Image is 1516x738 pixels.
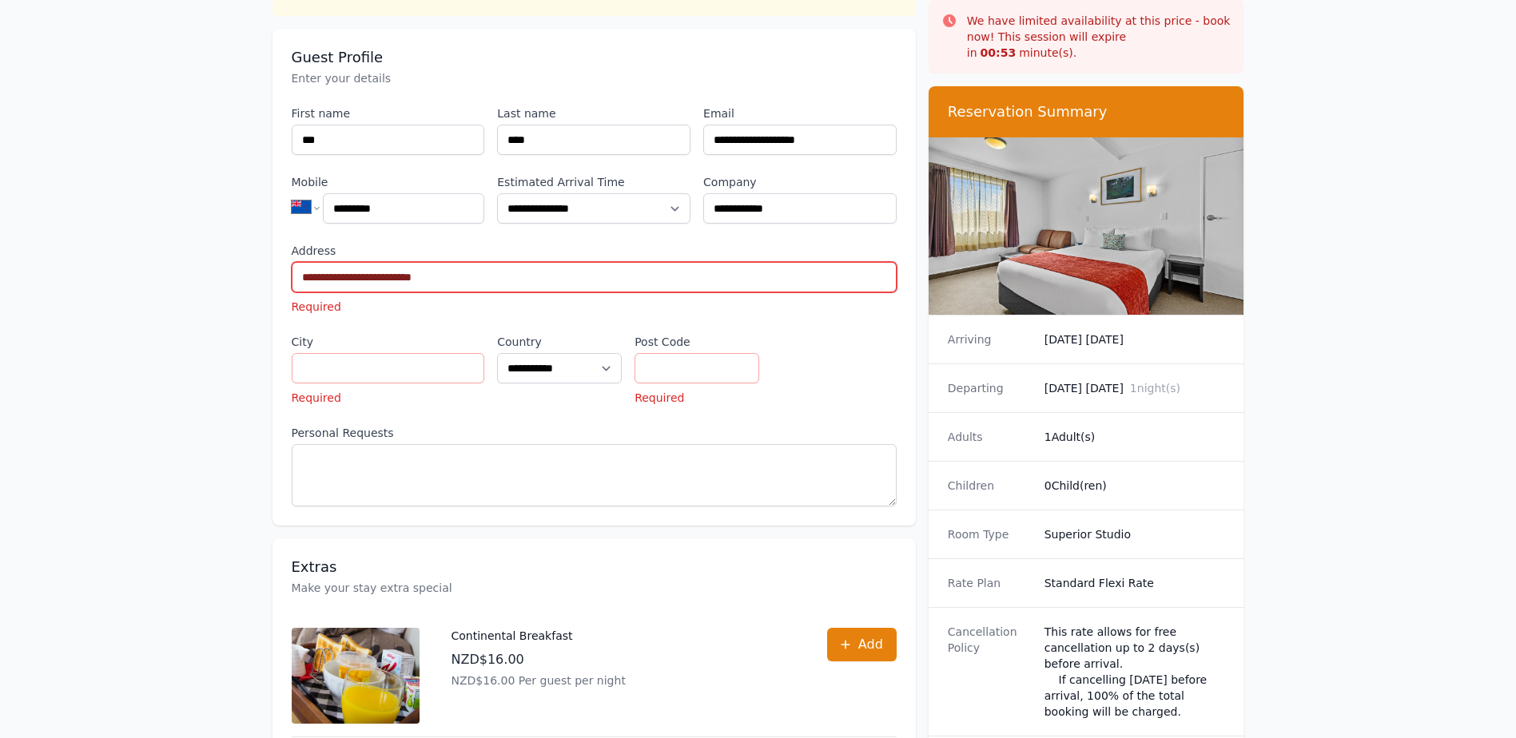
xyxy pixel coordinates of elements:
[635,334,759,350] label: Post Code
[948,331,1032,347] dt: Arriving
[1044,380,1225,396] dd: [DATE] [DATE]
[292,243,897,259] label: Address
[1044,331,1225,347] dd: [DATE] [DATE]
[497,334,622,350] label: Country
[703,174,897,190] label: Company
[703,105,897,121] label: Email
[1044,526,1225,542] dd: Superior Studio
[292,390,485,406] p: Required
[292,334,485,350] label: City
[292,70,897,86] p: Enter your details
[1044,478,1225,494] dd: 0 Child(ren)
[858,635,883,654] span: Add
[1044,624,1225,720] div: This rate allows for free cancellation up to 2 days(s) before arrival. If cancelling [DATE] befor...
[948,624,1032,720] dt: Cancellation Policy
[292,557,897,577] h3: Extras
[948,526,1032,542] dt: Room Type
[292,105,485,121] label: First name
[497,174,690,190] label: Estimated Arrival Time
[1130,382,1180,395] span: 1 night(s)
[452,673,626,688] p: NZD$16.00 Per guest per night
[948,380,1032,396] dt: Departing
[292,628,420,724] img: Continental Breakfast
[827,628,897,661] button: Add
[929,137,1244,315] img: Superior Studio
[948,429,1032,445] dt: Adults
[635,390,759,406] p: Required
[292,48,897,67] h3: Guest Profile
[292,580,897,596] p: Make your stay extra special
[497,105,690,121] label: Last name
[948,478,1032,494] dt: Children
[1044,429,1225,445] dd: 1 Adult(s)
[292,174,485,190] label: Mobile
[1044,575,1225,591] dd: Standard Flexi Rate
[967,13,1232,61] p: We have limited availability at this price - book now! This session will expire in minute(s).
[948,575,1032,591] dt: Rate Plan
[981,46,1017,59] strong: 00 : 53
[292,425,897,441] label: Personal Requests
[292,299,897,315] p: Required
[452,628,626,644] p: Continental Breakfast
[948,102,1225,121] h3: Reservation Summary
[452,650,626,669] p: NZD$16.00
